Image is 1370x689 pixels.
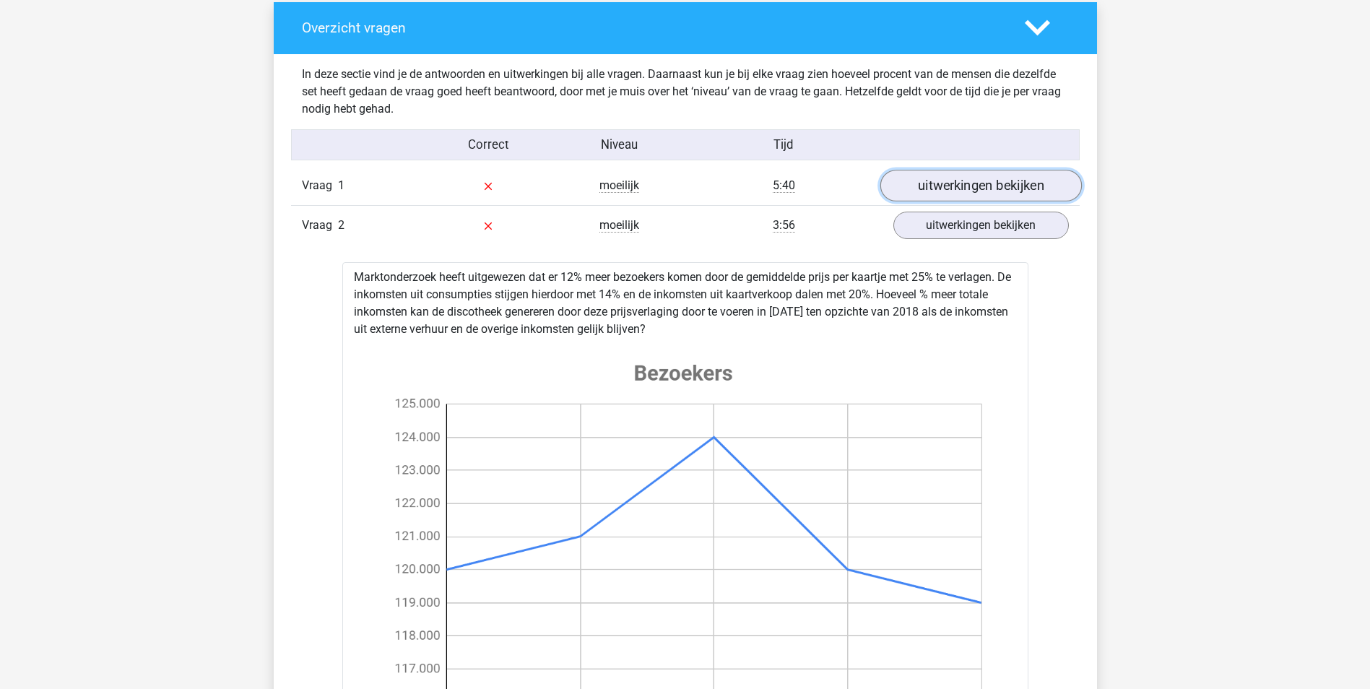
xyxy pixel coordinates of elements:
span: 1 [338,178,344,192]
span: moeilijk [599,178,639,193]
span: 2 [338,218,344,232]
div: Correct [422,136,554,154]
div: Niveau [554,136,685,154]
h4: Overzicht vragen [302,19,1003,36]
div: In deze sectie vind je de antwoorden en uitwerkingen bij alle vragen. Daarnaast kun je bij elke v... [291,66,1080,118]
span: Vraag [302,177,338,194]
span: 5:40 [773,178,795,193]
a: uitwerkingen bekijken [893,212,1069,239]
span: moeilijk [599,218,639,233]
div: Tijd [685,136,882,154]
span: Vraag [302,217,338,234]
span: 3:56 [773,218,795,233]
a: uitwerkingen bekijken [880,170,1081,201]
